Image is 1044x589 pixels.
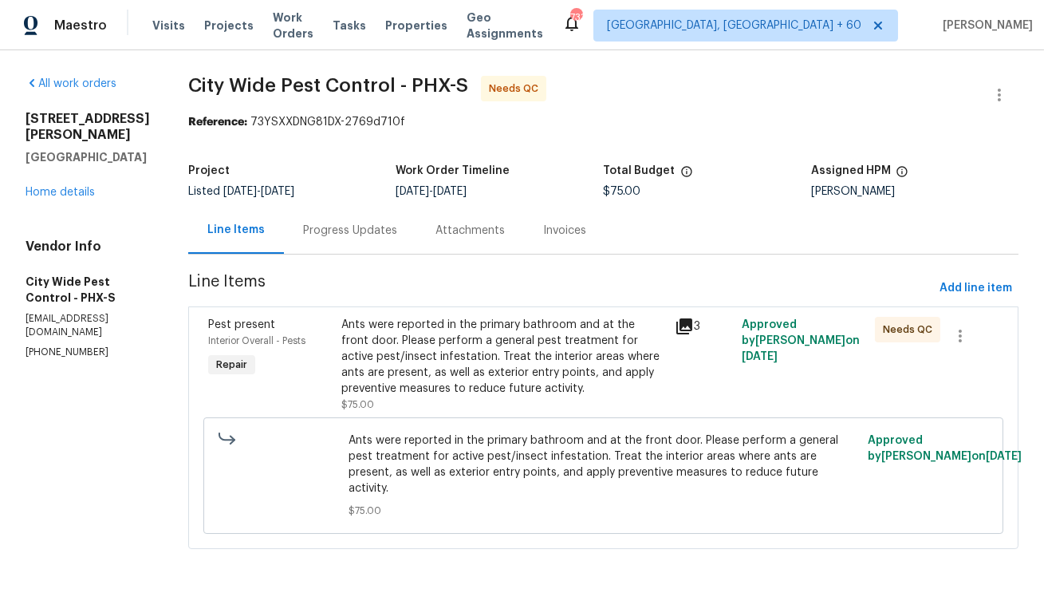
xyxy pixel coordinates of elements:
[396,186,429,197] span: [DATE]
[675,317,732,336] div: 3
[742,319,860,362] span: Approved by [PERSON_NAME] on
[349,503,858,519] span: $75.00
[26,149,150,165] h5: [GEOGRAPHIC_DATA]
[811,165,891,176] h5: Assigned HPM
[467,10,543,42] span: Geo Assignments
[26,346,150,359] p: [PHONE_NUMBER]
[543,223,586,239] div: Invoices
[210,357,254,373] span: Repair
[435,223,505,239] div: Attachments
[26,239,150,255] h4: Vendor Info
[680,165,693,186] span: The total cost of line items that have been proposed by Opendoor. This sum includes line items th...
[26,111,150,143] h2: [STREET_ADDRESS][PERSON_NAME]
[607,18,861,34] span: [GEOGRAPHIC_DATA], [GEOGRAPHIC_DATA] + 60
[940,279,1012,298] span: Add line item
[489,81,545,97] span: Needs QC
[349,433,858,496] span: Ants were reported in the primary bathroom and at the front door. Please perform a general pest t...
[396,186,467,197] span: -
[208,319,275,330] span: Pest present
[896,165,908,186] span: The hpm assigned to this work order.
[303,223,397,239] div: Progress Updates
[188,274,933,303] span: Line Items
[188,186,294,197] span: Listed
[188,165,230,176] h5: Project
[742,351,778,362] span: [DATE]
[54,18,107,34] span: Maestro
[604,165,676,176] h5: Total Budget
[208,336,305,346] span: Interior Overall - Pests
[936,18,1033,34] span: [PERSON_NAME]
[341,400,374,409] span: $75.00
[333,20,366,31] span: Tasks
[604,186,641,197] span: $75.00
[433,186,467,197] span: [DATE]
[26,187,95,198] a: Home details
[933,274,1018,303] button: Add line item
[188,114,1018,130] div: 73YSXXDNG81DX-2769d710f
[223,186,294,197] span: -
[207,222,265,238] div: Line Items
[811,186,1018,197] div: [PERSON_NAME]
[868,435,1022,462] span: Approved by [PERSON_NAME] on
[570,10,581,26] div: 733
[223,186,257,197] span: [DATE]
[204,18,254,34] span: Projects
[26,312,150,339] p: [EMAIL_ADDRESS][DOMAIN_NAME]
[188,117,247,128] b: Reference:
[883,322,939,338] span: Needs QC
[341,317,665,397] div: Ants were reported in the primary bathroom and at the front door. Please perform a general pest t...
[26,78,116,89] a: All work orders
[261,186,294,197] span: [DATE]
[396,165,510,176] h5: Work Order Timeline
[986,451,1022,462] span: [DATE]
[385,18,447,34] span: Properties
[26,274,150,306] h5: City Wide Pest Control - PHX-S
[152,18,185,34] span: Visits
[188,76,468,95] span: City Wide Pest Control - PHX-S
[273,10,313,42] span: Work Orders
